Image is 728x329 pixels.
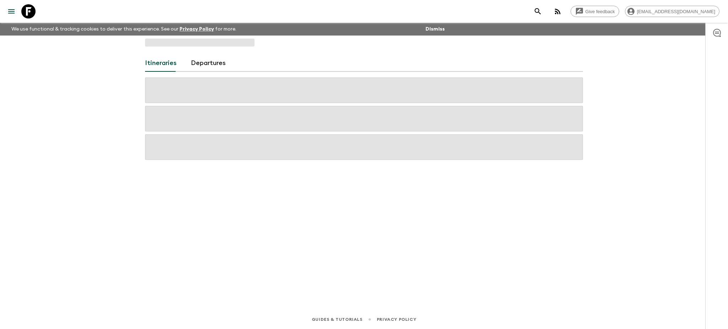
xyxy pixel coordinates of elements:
button: menu [4,4,18,18]
button: search adventures [531,4,545,18]
a: Guides & Tutorials [312,315,363,323]
a: Privacy Policy [180,27,214,32]
a: Itineraries [145,55,177,72]
span: [EMAIL_ADDRESS][DOMAIN_NAME] [633,9,719,14]
span: Give feedback [582,9,619,14]
a: Privacy Policy [377,315,416,323]
a: Give feedback [571,6,619,17]
div: [EMAIL_ADDRESS][DOMAIN_NAME] [625,6,719,17]
p: We use functional & tracking cookies to deliver this experience. See our for more. [9,23,239,36]
a: Departures [191,55,226,72]
button: Dismiss [424,24,446,34]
